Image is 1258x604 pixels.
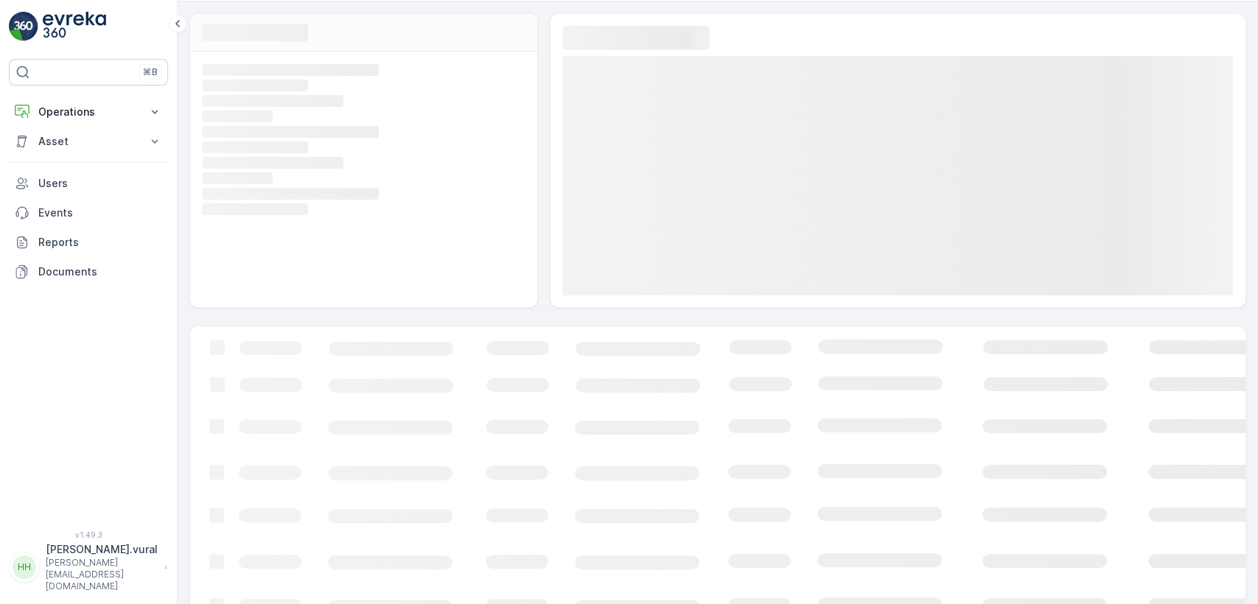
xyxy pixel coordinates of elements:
[46,542,158,557] p: [PERSON_NAME].vural
[38,206,162,220] p: Events
[9,198,168,228] a: Events
[38,235,162,250] p: Reports
[38,176,162,191] p: Users
[9,228,168,257] a: Reports
[9,97,168,127] button: Operations
[143,66,158,78] p: ⌘B
[9,542,168,592] button: HH[PERSON_NAME].vural[PERSON_NAME][EMAIL_ADDRESS][DOMAIN_NAME]
[9,257,168,287] a: Documents
[9,12,38,41] img: logo
[38,105,139,119] p: Operations
[9,530,168,539] span: v 1.49.3
[46,557,158,592] p: [PERSON_NAME][EMAIL_ADDRESS][DOMAIN_NAME]
[38,134,139,149] p: Asset
[9,169,168,198] a: Users
[38,264,162,279] p: Documents
[13,555,36,579] div: HH
[43,12,106,41] img: logo_light-DOdMpM7g.png
[9,127,168,156] button: Asset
